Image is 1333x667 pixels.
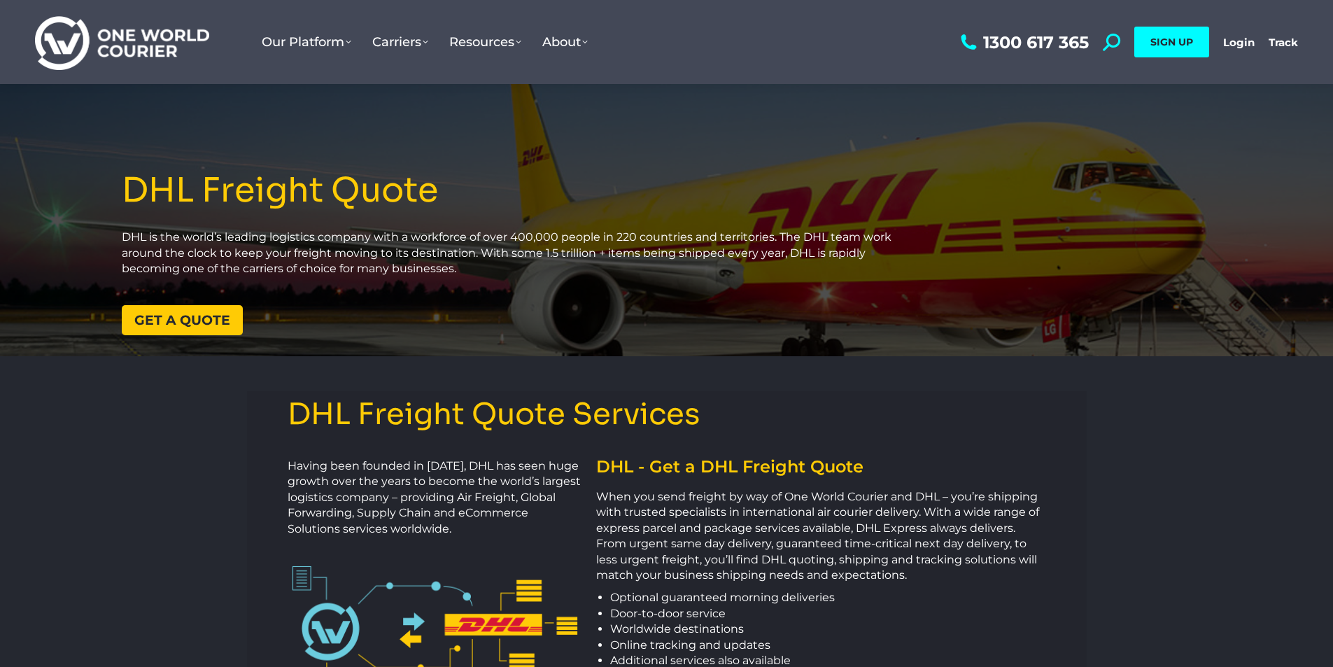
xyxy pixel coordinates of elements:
[596,458,1045,475] h2: DHL - Get a DHL Freight Quote
[596,489,1045,583] p: When you send freight by way of One World Courier and DHL – you’re shipping with trusted speciali...
[372,34,428,50] span: Carriers
[439,20,532,64] a: Resources
[122,230,913,276] p: DHL is the world’s leading logistics company with a workforce of over 400,000 people in 220 count...
[288,458,583,537] p: Having been founded in [DATE], DHL has seen huge growth over the years to become the world’s larg...
[251,20,362,64] a: Our Platform
[262,34,351,50] span: Our Platform
[362,20,439,64] a: Carriers
[134,314,230,327] span: Get a quote
[122,172,913,209] h1: DHL Freight Quote
[957,34,1089,51] a: 1300 617 365
[610,590,1045,605] li: Optional guaranteed morning deliveries
[610,622,1045,637] li: Worldwide destinations
[1134,27,1209,57] a: SIGN UP
[1223,36,1255,49] a: Login
[610,638,1045,653] li: Online tracking and updates
[610,606,1045,622] li: Door-to-door service
[532,20,598,64] a: About
[449,34,521,50] span: Resources
[1150,36,1193,48] span: SIGN UP
[288,398,1046,430] h3: DHL Freight Quote Services
[542,34,588,50] span: About
[35,14,209,71] img: One World Courier
[122,305,243,335] a: Get a quote
[1269,36,1298,49] a: Track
